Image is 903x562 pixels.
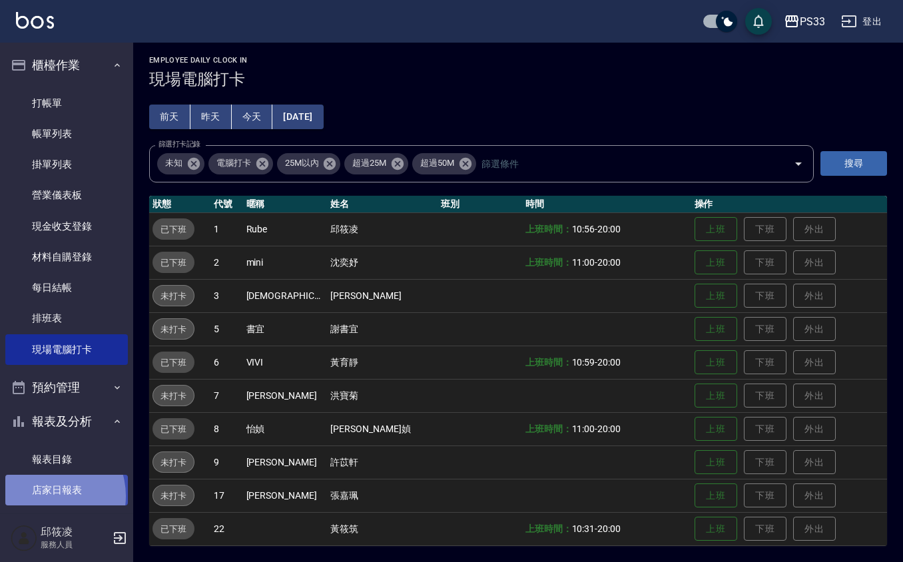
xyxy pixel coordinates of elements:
span: 未打卡 [153,489,194,503]
a: 營業儀表板 [5,180,128,210]
span: 超過50M [412,156,462,170]
button: [DATE] [272,105,323,129]
button: 上班 [695,250,737,275]
span: 電腦打卡 [208,156,259,170]
b: 上班時間： [525,257,572,268]
span: 已下班 [152,356,194,370]
td: 許苡軒 [327,445,437,479]
td: 8 [210,412,242,445]
a: 現場電腦打卡 [5,334,128,365]
td: 3 [210,279,242,312]
td: 1 [210,212,242,246]
div: 電腦打卡 [208,153,273,174]
button: PS33 [778,8,830,35]
td: 書宜 [243,312,328,346]
button: Open [788,153,809,174]
button: 昨天 [190,105,232,129]
td: 22 [210,512,242,545]
h5: 邱筱凌 [41,525,109,539]
span: 未打卡 [153,322,194,336]
td: 6 [210,346,242,379]
button: 上班 [695,217,737,242]
td: [PERSON_NAME] [243,445,328,479]
td: 邱筱凌 [327,212,437,246]
span: 20:00 [597,423,621,434]
p: 服務人員 [41,539,109,551]
b: 上班時間： [525,224,572,234]
td: 黃筱筑 [327,512,437,545]
th: 暱稱 [243,196,328,213]
span: 已下班 [152,222,194,236]
a: 每日結帳 [5,272,128,303]
button: 上班 [695,517,737,541]
td: 7 [210,379,242,412]
th: 狀態 [149,196,210,213]
input: 篩選條件 [478,152,770,175]
span: 10:56 [572,224,595,234]
td: - [522,246,691,279]
label: 篩選打卡記錄 [158,139,200,149]
button: 上班 [695,284,737,308]
td: 2 [210,246,242,279]
td: [DEMOGRAPHIC_DATA][PERSON_NAME] [243,279,328,312]
a: 打帳單 [5,88,128,119]
button: 上班 [695,483,737,508]
td: 洪寶菊 [327,379,437,412]
button: 上班 [695,317,737,342]
th: 姓名 [327,196,437,213]
span: 11:00 [572,257,595,268]
button: 今天 [232,105,273,129]
td: 9 [210,445,242,479]
span: 未打卡 [153,389,194,403]
th: 代號 [210,196,242,213]
td: [PERSON_NAME] [243,479,328,512]
a: 掛單列表 [5,149,128,180]
span: 10:31 [572,523,595,534]
a: 報表目錄 [5,444,128,475]
img: Person [11,525,37,551]
span: 未知 [157,156,190,170]
a: 互助日報表 [5,505,128,536]
td: mini [243,246,328,279]
span: 11:00 [572,423,595,434]
td: [PERSON_NAME] [243,379,328,412]
td: [PERSON_NAME]媜 [327,412,437,445]
div: 超過50M [412,153,476,174]
button: 預約管理 [5,370,128,405]
a: 排班表 [5,303,128,334]
button: 報表及分析 [5,404,128,439]
button: 上班 [695,384,737,408]
div: 25M以內 [277,153,341,174]
td: 黃育靜 [327,346,437,379]
td: VIVI [243,346,328,379]
td: - [522,346,691,379]
b: 上班時間： [525,423,572,434]
img: Logo [16,12,54,29]
span: 25M以內 [277,156,327,170]
button: save [745,8,772,35]
div: PS33 [800,13,825,30]
th: 班別 [438,196,522,213]
td: - [522,512,691,545]
td: 謝書宜 [327,312,437,346]
td: 沈奕妤 [327,246,437,279]
a: 帳單列表 [5,119,128,149]
a: 店家日報表 [5,475,128,505]
h3: 現場電腦打卡 [149,70,887,89]
h2: Employee Daily Clock In [149,56,887,65]
button: 登出 [836,9,887,34]
span: 10:59 [572,357,595,368]
span: 超過25M [344,156,394,170]
td: Rube [243,212,328,246]
td: - [522,212,691,246]
span: 20:00 [597,257,621,268]
b: 上班時間： [525,523,572,534]
button: 上班 [695,450,737,475]
button: 櫃檯作業 [5,48,128,83]
th: 操作 [691,196,887,213]
span: 未打卡 [153,455,194,469]
div: 未知 [157,153,204,174]
span: 20:00 [597,224,621,234]
button: 上班 [695,350,737,375]
a: 現金收支登錄 [5,211,128,242]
